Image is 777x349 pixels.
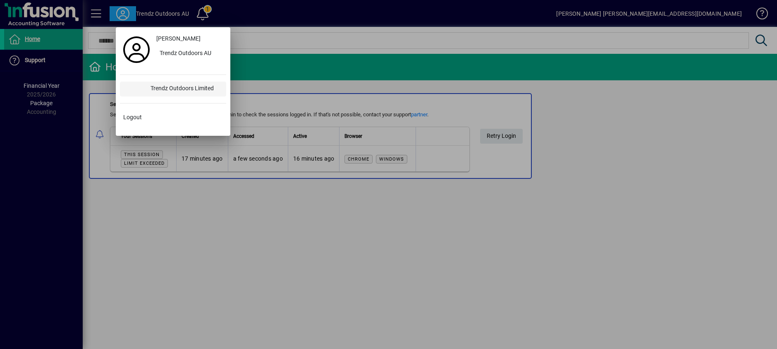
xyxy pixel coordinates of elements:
[123,113,142,122] span: Logout
[120,110,226,125] button: Logout
[120,82,226,96] button: Trendz Outdoors Limited
[153,46,226,61] button: Trendz Outdoors AU
[156,34,201,43] span: [PERSON_NAME]
[153,31,226,46] a: [PERSON_NAME]
[120,42,153,57] a: Profile
[144,82,226,96] div: Trendz Outdoors Limited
